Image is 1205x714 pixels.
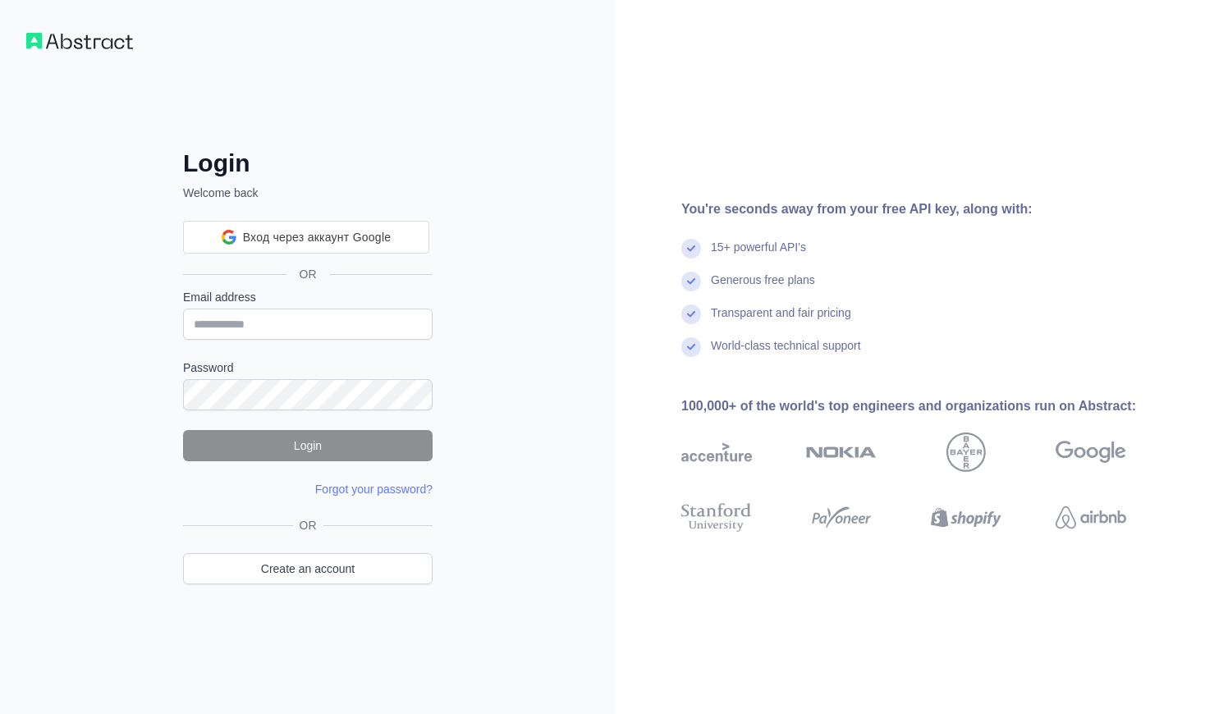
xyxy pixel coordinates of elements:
[711,239,806,272] div: 15+ powerful API's
[183,430,433,461] button: Login
[315,483,433,496] a: Forgot your password?
[681,272,701,291] img: check mark
[711,337,861,370] div: World-class technical support
[183,149,433,178] h2: Login
[1056,433,1126,472] img: google
[681,199,1179,219] div: You're seconds away from your free API key, along with:
[183,221,429,254] div: Вход через аккаунт Google
[26,33,133,49] img: Workflow
[183,553,433,584] a: Create an account
[931,500,1001,535] img: shopify
[243,229,392,246] span: Вход через аккаунт Google
[681,500,752,535] img: stanford university
[681,304,701,324] img: check mark
[681,239,701,259] img: check mark
[806,500,877,535] img: payoneer
[286,266,330,282] span: OR
[806,433,877,472] img: nokia
[711,304,851,337] div: Transparent and fair pricing
[681,433,752,472] img: accenture
[711,272,815,304] div: Generous free plans
[183,289,433,305] label: Email address
[681,337,701,357] img: check mark
[293,517,323,533] span: OR
[183,185,433,201] p: Welcome back
[183,359,433,376] label: Password
[681,396,1179,416] div: 100,000+ of the world's top engineers and organizations run on Abstract:
[1056,500,1126,535] img: airbnb
[946,433,986,472] img: bayer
